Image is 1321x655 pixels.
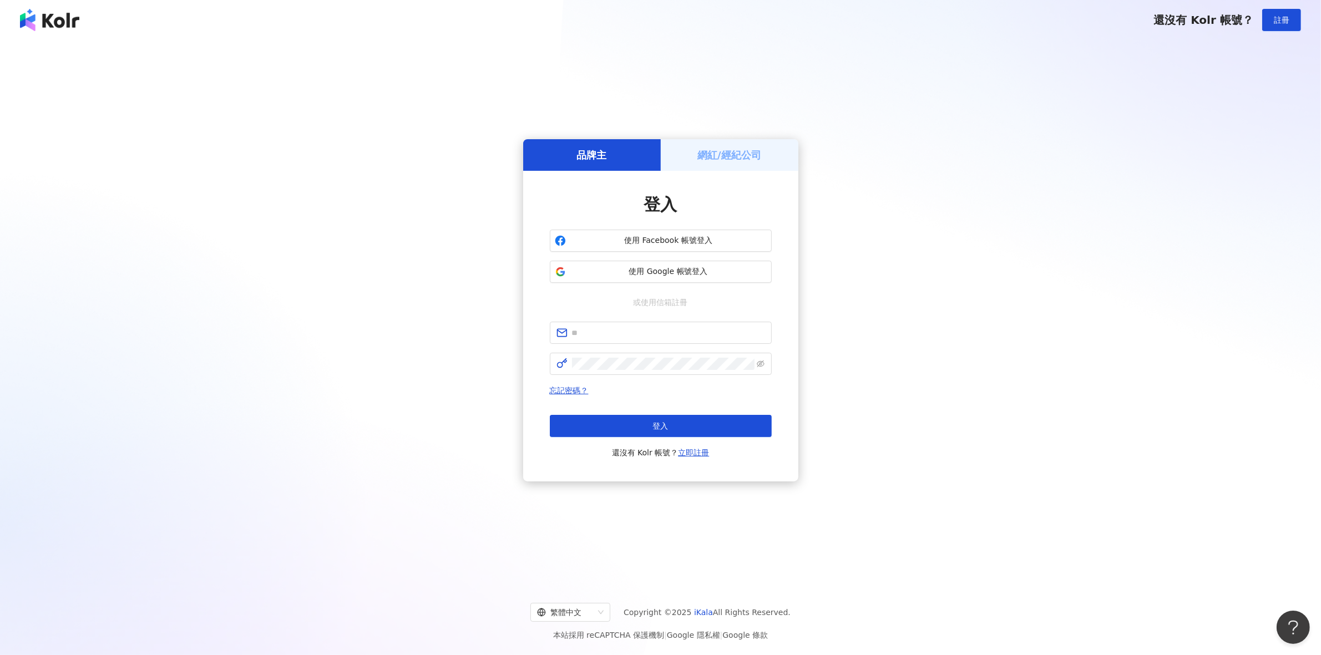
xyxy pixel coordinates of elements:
iframe: Help Scout Beacon - Open [1277,611,1310,644]
span: 登入 [653,422,669,430]
span: 還沒有 Kolr 帳號？ [1153,13,1253,27]
a: iKala [694,608,713,617]
span: 或使用信箱註冊 [626,296,696,308]
button: 註冊 [1262,9,1301,31]
span: Copyright © 2025 All Rights Reserved. [624,606,791,619]
span: 本站採用 reCAPTCHA 保護機制 [553,628,768,642]
button: 使用 Facebook 帳號登入 [550,230,772,252]
img: logo [20,9,79,31]
a: Google 隱私權 [667,631,720,639]
span: eye-invisible [757,360,765,368]
a: Google 條款 [722,631,768,639]
a: 立即註冊 [678,448,709,457]
button: 登入 [550,415,772,437]
span: 登入 [644,195,677,214]
div: 繁體中文 [537,603,594,621]
a: 忘記密碼？ [550,386,589,395]
span: 使用 Google 帳號登入 [570,266,767,277]
span: 使用 Facebook 帳號登入 [570,235,767,246]
span: | [664,631,667,639]
span: 還沒有 Kolr 帳號？ [612,446,710,459]
span: | [720,631,723,639]
h5: 品牌主 [577,148,607,162]
h5: 網紅/經紀公司 [697,148,761,162]
span: 註冊 [1274,16,1289,24]
button: 使用 Google 帳號登入 [550,261,772,283]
